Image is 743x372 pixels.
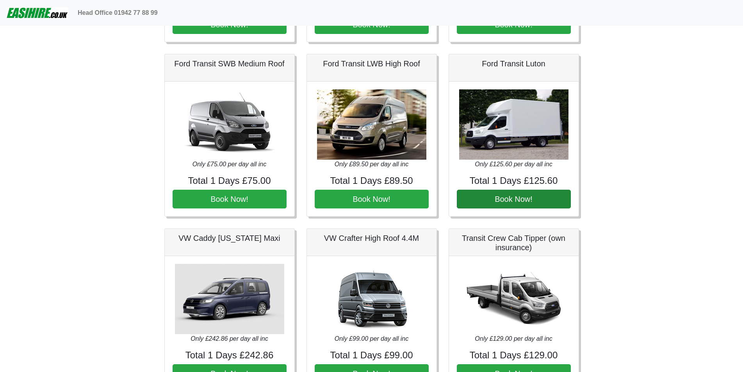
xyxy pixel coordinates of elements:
h4: Total 1 Days £129.00 [457,350,571,361]
i: Only £125.60 per day all inc [475,161,552,167]
img: Ford Transit Luton [459,89,568,160]
i: Only £89.50 per day all inc [335,161,408,167]
h5: Ford Transit SWB Medium Roof [173,59,287,68]
h4: Total 1 Days £125.60 [457,175,571,187]
img: Transit Crew Cab Tipper (own insurance) [459,264,568,334]
button: Book Now! [173,190,287,208]
h5: Ford Transit Luton [457,59,571,68]
h5: Transit Crew Cab Tipper (own insurance) [457,233,571,252]
h5: VW Caddy [US_STATE] Maxi [173,233,287,243]
h4: Total 1 Days £242.86 [173,350,287,361]
h4: Total 1 Days £89.50 [315,175,429,187]
i: Only £99.00 per day all inc [335,335,408,342]
i: Only £75.00 per day all inc [192,161,266,167]
i: Only £129.00 per day all inc [475,335,552,342]
h4: Total 1 Days £99.00 [315,350,429,361]
h5: VW Crafter High Roof 4.4M [315,233,429,243]
img: Ford Transit SWB Medium Roof [175,89,284,160]
h4: Total 1 Days £75.00 [173,175,287,187]
img: Ford Transit LWB High Roof [317,89,426,160]
a: Head Office 01942 77 88 99 [75,5,161,21]
img: VW Crafter High Roof 4.4M [317,264,426,334]
img: VW Caddy California Maxi [175,264,284,334]
button: Book Now! [457,190,571,208]
b: Head Office 01942 77 88 99 [78,9,158,16]
h5: Ford Transit LWB High Roof [315,59,429,68]
button: Book Now! [315,190,429,208]
i: Only £242.86 per day all inc [191,335,268,342]
img: easihire_logo_small.png [6,5,68,21]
